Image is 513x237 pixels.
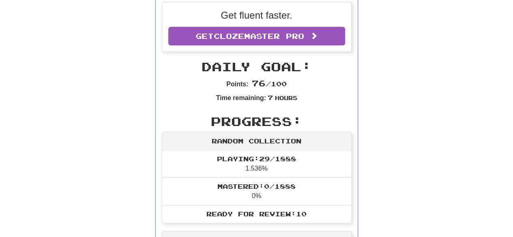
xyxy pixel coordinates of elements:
[206,210,307,218] span: Ready for Review: 10
[214,32,304,41] span: Clozemaster Pro
[168,27,345,45] a: GetClozemaster Pro
[162,132,351,150] div: Random Collection
[217,182,296,190] span: Mastered: 0 / 1888
[252,78,266,88] span: 76
[252,80,287,88] span: / 100
[217,155,296,162] span: Playing: 29 / 1888
[275,94,297,101] small: Hours
[268,94,273,101] span: 7
[162,150,351,178] li: 1.536%
[226,81,248,88] strong: Points:
[216,94,266,101] strong: Time remaining:
[162,115,352,128] h2: Progress:
[168,9,345,22] p: Get fluent faster.
[162,60,352,73] h2: Daily Goal:
[162,177,351,205] li: 0%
